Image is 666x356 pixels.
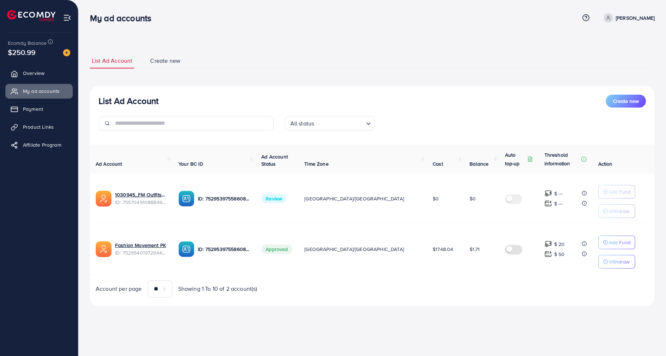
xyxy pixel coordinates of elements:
h3: List Ad Account [99,96,158,106]
span: $0 [433,195,439,202]
span: [GEOGRAPHIC_DATA]/[GEOGRAPHIC_DATA] [304,195,404,202]
p: Withdraw [609,207,629,215]
img: image [63,49,70,56]
a: Overview [5,66,73,80]
span: Overview [23,70,44,77]
img: ic-ads-acc.e4c84228.svg [96,241,111,257]
p: [PERSON_NAME] [616,14,655,22]
span: Payment [23,105,43,113]
span: $250.99 [8,47,35,57]
p: $ --- [554,199,563,208]
input: Search for option [316,117,363,129]
p: ID: 7529539755860836369 [198,194,250,203]
span: Review [261,194,286,203]
span: Create new [150,57,180,65]
img: menu [63,14,71,22]
span: Showing 1 To 10 of 2 account(s) [178,285,257,293]
span: List Ad Account [92,57,132,65]
span: [GEOGRAPHIC_DATA]/[GEOGRAPHIC_DATA] [304,246,404,253]
iframe: Chat [636,324,661,351]
p: $ 50 [554,250,565,258]
div: <span class='underline'>1030945_FM Outfits_1759512825336</span></br>7557049108884619282 [115,191,167,206]
button: Withdraw [598,204,635,218]
span: Ad Account Status [261,153,288,167]
span: $1748.04 [433,246,453,253]
p: ID: 7529539755860836369 [198,245,250,253]
p: $ 20 [554,240,565,248]
span: My ad accounts [23,87,60,95]
span: ID: 7529540197294407681 [115,249,167,256]
div: <span class='underline'>Fashion Movement PK</span></br>7529540197294407681 [115,242,167,256]
p: Add Fund [609,188,631,196]
span: Time Zone [304,160,328,167]
a: My ad accounts [5,84,73,98]
span: Balance [470,160,489,167]
img: logo [7,10,56,21]
img: top-up amount [544,240,552,248]
img: top-up amount [544,200,552,207]
img: ic-ads-acc.e4c84228.svg [96,191,111,207]
img: top-up amount [544,190,552,197]
button: Create new [606,95,646,108]
span: Product Links [23,123,54,130]
span: Action [598,160,613,167]
h3: My ad accounts [90,13,157,23]
button: Withdraw [598,255,635,269]
img: ic-ba-acc.ded83a64.svg [179,241,194,257]
p: $ --- [554,189,563,198]
p: Auto top-up [505,151,526,168]
span: Account per page [96,285,142,293]
span: $1.71 [470,246,480,253]
span: Create new [613,98,639,105]
a: Product Links [5,120,73,134]
button: Add Fund [598,236,635,249]
img: top-up amount [544,250,552,258]
a: 1030945_FM Outfits_1759512825336 [115,191,167,198]
span: Ad Account [96,160,122,167]
span: Your BC ID [179,160,203,167]
img: ic-ba-acc.ded83a64.svg [179,191,194,207]
span: ID: 7557049108884619282 [115,199,167,206]
div: Search for option [285,116,375,130]
a: Affiliate Program [5,138,73,152]
span: Cost [433,160,443,167]
p: Withdraw [609,257,629,266]
a: [PERSON_NAME] [601,13,655,23]
span: $0 [470,195,476,202]
p: Threshold information [544,151,580,168]
span: Ecomdy Balance [8,39,47,47]
span: Approved [261,245,292,254]
p: Add Fund [609,238,631,247]
a: Payment [5,102,73,116]
span: All status [289,118,316,129]
button: Add Fund [598,185,635,199]
span: Affiliate Program [23,141,61,148]
a: Fashion Movement PK [115,242,166,249]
